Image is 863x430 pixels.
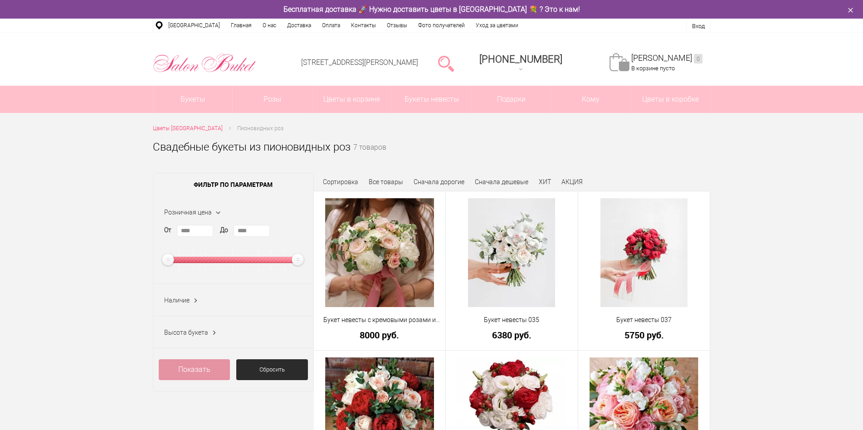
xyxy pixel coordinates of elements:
a: Главная [225,19,257,32]
a: Букет невесты с кремовыми розами и пионами [320,315,440,325]
small: 7 товаров [353,144,386,166]
a: Букет невесты 037 [584,315,704,325]
span: Высота букета [164,329,208,336]
a: [GEOGRAPHIC_DATA] [163,19,225,32]
a: Букеты [153,86,233,113]
ins: 0 [694,54,702,64]
a: Розы [233,86,312,113]
a: 6380 руб. [452,330,572,340]
a: Все товары [369,178,403,186]
a: Контакты [346,19,381,32]
a: Отзывы [381,19,413,32]
a: [PHONE_NUMBER] [474,50,568,76]
a: Уход за цветами [470,19,524,32]
a: Сбросить [236,359,308,380]
a: Букет невесты 035 [452,315,572,325]
a: Показать [159,359,230,380]
a: 5750 руб. [584,330,704,340]
a: Цветы [GEOGRAPHIC_DATA] [153,124,223,133]
span: Кому [551,86,630,113]
span: Сортировка [323,178,358,186]
span: Розничная цена [164,209,212,216]
a: Фото получателей [413,19,470,32]
a: Сначала дорогие [414,178,464,186]
a: ХИТ [539,178,551,186]
a: Букеты невесты [392,86,471,113]
span: В корзине пусто [631,65,675,72]
a: Доставка [282,19,317,32]
a: АКЦИЯ [561,178,583,186]
img: Букет невесты 035 [468,198,555,307]
label: От [164,225,171,235]
h1: Свадебные букеты из пионовидных роз [153,139,351,155]
a: Сначала дешевые [475,178,528,186]
div: Бесплатная доставка 🚀 Нужно доставить цветы в [GEOGRAPHIC_DATA] 💐 ? Это к нам! [146,5,717,14]
span: Пионовидных роз [237,125,283,132]
img: Букет невесты с кремовыми розами и пионами [325,198,434,307]
a: Цветы в коробке [631,86,710,113]
a: Цветы в корзине [312,86,392,113]
span: [PHONE_NUMBER] [479,54,562,65]
img: Цветы Нижний Новгород [153,51,257,75]
label: До [220,225,228,235]
a: Оплата [317,19,346,32]
span: Фильтр по параметрам [153,173,313,196]
a: [STREET_ADDRESS][PERSON_NAME] [301,58,418,67]
img: Букет невесты 037 [600,198,687,307]
a: 8000 руб. [320,330,440,340]
span: Наличие [164,297,190,304]
a: [PERSON_NAME] [631,53,702,64]
a: Подарки [472,86,551,113]
span: Цветы [GEOGRAPHIC_DATA] [153,125,223,132]
a: Вход [692,23,705,29]
a: О нас [257,19,282,32]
